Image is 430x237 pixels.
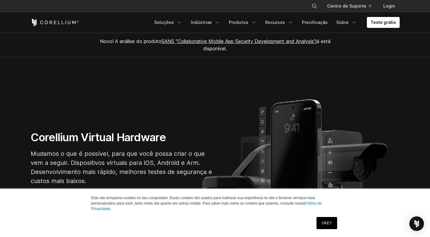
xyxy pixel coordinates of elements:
[265,19,285,25] font: Recursos
[161,38,316,44] a: SANS "Collaborative Mobile App Security Development and Analysis"
[409,216,424,231] div: Open Intercom Messenger
[317,217,337,229] a: OKEY
[31,131,213,144] h1: Corellium Virtual Hardware
[154,19,174,25] font: Soluções
[304,1,400,12] div: Menu de navegação
[298,17,331,28] a: Precificação
[367,17,400,28] a: Teste grátis
[336,19,349,25] font: Sobre
[327,3,366,9] font: Centro de Suporte
[309,1,320,12] button: Procurar
[31,149,213,185] p: Mudamos o que é possível, para que você possa criar o que vem a seguir. Dispositivos virtuais par...
[191,19,212,25] font: Indústrias
[91,195,339,212] p: Este site armazena cookies no seu computador. Esses cookies são usados para melhorar sua experiên...
[229,19,248,25] font: Produtos
[31,19,79,26] a: Corellium Início
[151,17,400,28] div: Menu de navegação
[100,38,330,52] span: Novo! A análise do produto já está disponível.
[91,201,322,211] a: Política de Privacidade.
[378,1,400,12] a: Login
